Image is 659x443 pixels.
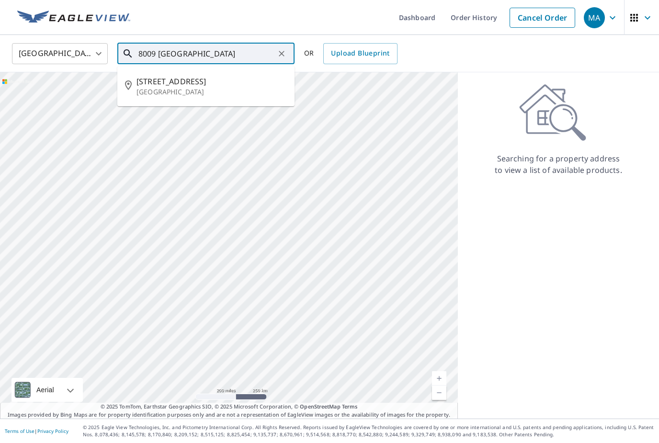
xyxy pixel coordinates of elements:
span: © 2025 TomTom, Earthstar Geographics SIO, © 2025 Microsoft Corporation, © [101,403,358,411]
p: | [5,428,68,434]
a: Current Level 5, Zoom Out [432,386,446,400]
input: Search by address or latitude-longitude [138,40,275,67]
a: Privacy Policy [37,428,68,434]
span: Upload Blueprint [331,47,389,59]
button: Clear [275,47,288,60]
div: Aerial [34,378,57,402]
div: MA [584,7,605,28]
div: OR [304,43,398,64]
a: Terms [342,403,358,410]
div: Aerial [11,378,83,402]
a: OpenStreetMap [300,403,340,410]
p: Searching for a property address to view a list of available products. [494,153,623,176]
a: Upload Blueprint [323,43,397,64]
img: EV Logo [17,11,130,25]
a: Cancel Order [510,8,575,28]
a: Current Level 5, Zoom In [432,371,446,386]
p: © 2025 Eagle View Technologies, Inc. and Pictometry International Corp. All Rights Reserved. Repo... [83,424,654,438]
div: [GEOGRAPHIC_DATA] [12,40,108,67]
span: [STREET_ADDRESS] [136,76,287,87]
p: [GEOGRAPHIC_DATA] [136,87,287,97]
a: Terms of Use [5,428,34,434]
